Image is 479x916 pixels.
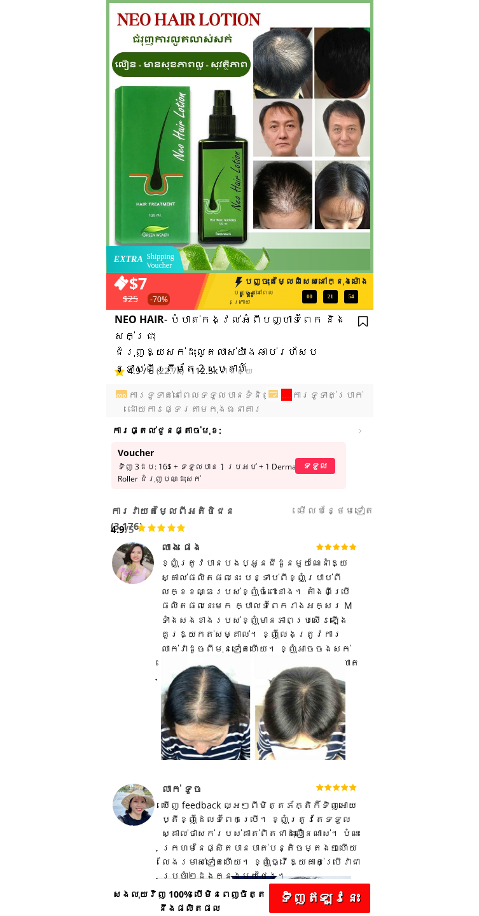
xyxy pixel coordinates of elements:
[111,504,235,532] span: ការវាយតម្លៃពីអតិថិជន (3,176)
[161,541,281,553] div: លាង ផេង
[298,503,402,518] h3: មើល​បន្ថែម​ទៀត
[269,884,370,913] p: ទិញ​ឥឡូវនេះ
[128,388,370,417] h3: ការទូទាត់នៅពេលទទួលបានទំនិញ /
[114,253,149,267] h3: Extra
[233,288,303,307] h3: បញ្ចប់នៅពេល ក្រោយ
[161,556,361,684] div: ខ្ញុំ​ត្រូវ​បាន​បង​ប្អូន​ជីដូន​មួយ​ណែនាំ​ឱ្យ​ស្គាល់​ផលិតផល​នេះ បន្ទាប់​ពី​ខ្ញុំ​ប្រាប់​ពី​លក្ខខណ្...
[162,783,282,795] div: លាក់ ទូច
[146,252,183,270] h3: Shipping Voucher
[111,523,125,536] span: 4.9
[244,275,370,302] h3: បញ្ចុះតម្លៃពិសេសនៅក្នុងម៉ោងនេះ
[162,798,361,884] div: ឃើញ​ feedback ល្អ​ៗ​ពី​មិត្តភ័ក្តិ​ក៏​ទិញ​អោយ​ប្តី​ខ្ញុំ​ដែល​ទំពែក​ប្រើ។ ខ្ញុំត្រូវតែទទួលស្គាល់ថា...
[118,446,219,460] h3: Voucher
[277,389,292,401] span: ......
[111,522,144,537] h3: /5
[129,270,256,296] h3: $7
[115,312,164,326] span: NEO HAIR
[113,888,266,914] span: សងលុយវិញ 100% បើមិនពេញចិត្តនឹងផលិតផល
[112,424,239,438] h3: ការផ្តល់ជូនផ្តាច់មុខ:
[295,458,335,474] p: ទទួល
[123,292,167,306] h3: $25
[118,461,298,485] h3: ទិញ 3ដប: 16$ + ទទួលបាន 1 ប្រអប់ + 1 Derma Roller ជំរុញបណ្ដុះសក់
[115,312,361,377] h3: - បំបាត់​កង្វល់​អំពី​បញ្ហា​ទំពែក និង​សក់​ជ្រុះ ជំរុញឱ្យសក់ដុះលូតលាស់យ៉ាងឆាប់រហ័សប ន្ទាប់ពីត្រឹមតែ...
[113,392,130,399] h3: COD
[147,293,171,305] h3: -70%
